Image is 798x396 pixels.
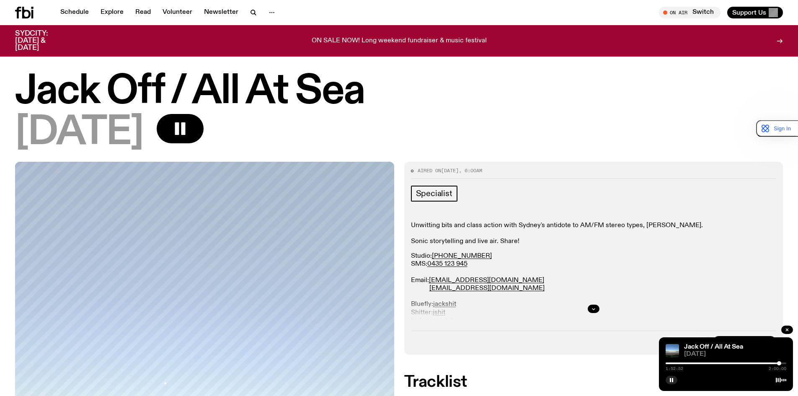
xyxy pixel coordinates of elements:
[684,351,786,357] span: [DATE]
[15,114,143,152] span: [DATE]
[441,167,459,174] span: [DATE]
[55,7,94,18] a: Schedule
[429,277,544,284] a: [EMAIL_ADDRESS][DOMAIN_NAME]
[427,261,467,267] a: 0435 123 945
[312,37,487,45] p: ON SALE NOW! Long weekend fundraiser & music festival
[429,285,545,292] a: [EMAIL_ADDRESS][DOMAIN_NAME]
[96,7,129,18] a: Explore
[732,9,766,16] span: Support Us
[666,367,683,371] span: 1:52:52
[459,167,482,174] span: , 6:00am
[411,186,457,202] a: Specialist
[418,167,441,174] span: Aired on
[158,7,197,18] a: Volunteer
[15,73,783,111] h1: Jack Off / All At Sea
[199,7,243,18] a: Newsletter
[411,252,777,349] p: Studio: SMS: Email: Bluefly: Shitter: Instagran: Fakebook: Home:
[404,375,783,390] h2: Tracklist
[727,7,783,18] button: Support Us
[15,30,69,52] h3: SYDCITY: [DATE] & [DATE]
[684,344,743,350] a: Jack Off / All At Sea
[416,189,452,198] span: Specialist
[411,222,777,246] p: Unwitting bits and class action with Sydney's antidote to AM/FM stereo types, [PERSON_NAME]. Soni...
[666,336,709,348] button: Tracklist
[130,7,156,18] a: Read
[432,253,492,259] a: [PHONE_NUMBER]
[659,7,721,18] button: On AirSwitch
[713,336,776,348] a: More Episodes
[769,367,786,371] span: 2:00:00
